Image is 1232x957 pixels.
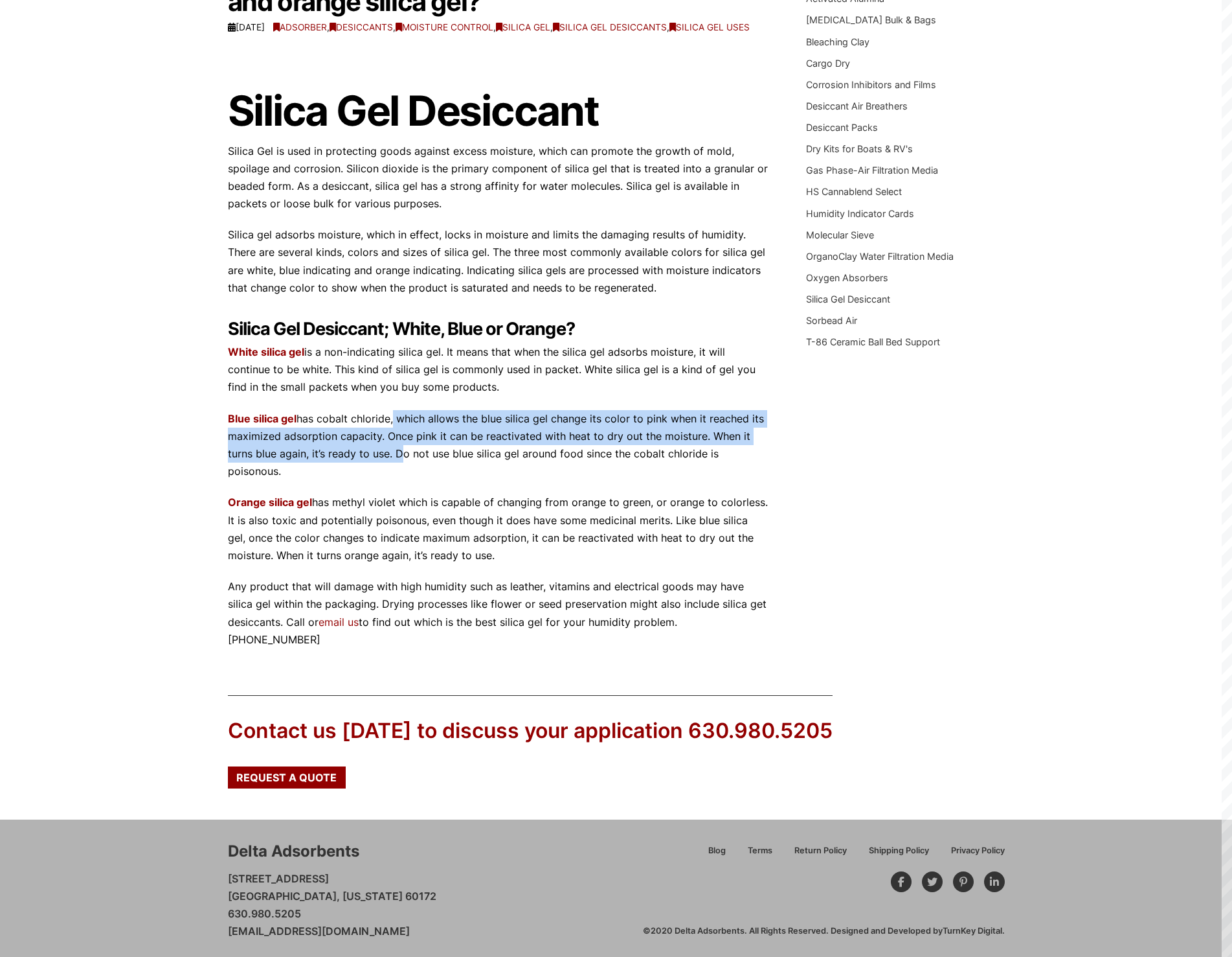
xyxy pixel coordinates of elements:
a: Shipping Policy [858,844,940,866]
a: Blog [697,844,737,866]
a: Silica Gel [496,22,550,32]
p: Any product that will damage with high humidity such as leather, vitamins and electrical goods ma... [228,578,768,649]
p: has methyl violet which is capable of changing from orange to green, or orange to colorless. It i... [228,494,768,564]
a: [MEDICAL_DATA] Bulk & Bags [806,14,936,25]
a: Corrosion Inhibitors and Films [806,79,936,90]
a: T-86 Ceramic Ball Bed Support [806,336,940,347]
a: Oxygen Absorbers [806,272,888,283]
a: Desiccants [330,22,393,32]
p: is a non-indicating silica gel. It means that when the silica gel adsorbs moisture, it will conti... [228,343,768,397]
a: Silica Gel Uses [669,22,750,32]
a: Desiccant Packs [806,122,878,133]
a: Molecular Sieve [806,229,874,240]
span: Terms [748,847,772,855]
a: OrganoClay Water Filtration Media [806,251,954,262]
a: Blue silica gel [228,412,297,425]
a: email us [319,616,359,628]
h2: Silica Gel Desiccant; White, Blue or Orange? [228,319,768,340]
div: ©2020 Delta Adsorbents. All Rights Reserved. Designed and Developed by . [643,925,1005,937]
a: Bleaching Clay [806,36,869,47]
a: Silica Gel Desiccant [806,294,890,305]
a: Humidity Indicator Cards [806,208,914,219]
p: Silica Gel is used in protecting goods against excess moisture, which can promote the growth of m... [228,143,768,213]
a: Gas Phase-Air Filtration Media [806,165,938,176]
a: Cargo Dry [806,58,850,69]
a: Dry Kits for Boats & RV's [806,143,913,154]
a: Silica Gel Desiccants [553,22,667,32]
span: Blog [708,847,726,855]
span: Shipping Policy [869,847,929,855]
a: TurnKey Digital [943,926,1002,936]
p: Silica gel adsorbs moisture, which in effect, locks in moisture and limits the damaging results o... [228,226,768,297]
a: Desiccant Air Breathers [806,100,908,111]
p: has cobalt chloride, which allows the blue silica gel change its color to pink when it reached it... [228,410,768,481]
h1: Silica Gel Desiccant [228,88,768,133]
a: Adsorber [273,22,327,32]
a: Terms [737,844,783,866]
div: Delta Adsorbents [228,840,359,862]
div: Contact us [DATE] to discuss your application 630.980.5205 [228,717,833,746]
a: Orange silica gel [228,496,312,509]
a: White silica gel [228,345,304,358]
a: [EMAIL_ADDRESS][DOMAIN_NAME] [228,925,410,938]
a: Sorbead Air [806,315,857,326]
span: , , , , , [273,21,750,34]
span: Return Policy [794,847,847,855]
a: HS Cannablend Select [806,186,902,197]
a: Privacy Policy [940,844,1005,866]
a: Return Policy [783,844,858,866]
time: [DATE] [228,22,265,32]
a: Request a Quote [228,767,346,789]
span: Privacy Policy [951,847,1005,855]
p: [STREET_ADDRESS] [GEOGRAPHIC_DATA], [US_STATE] 60172 630.980.5205 [228,870,436,941]
a: Moisture Control [396,22,493,32]
span: Request a Quote [236,772,337,783]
